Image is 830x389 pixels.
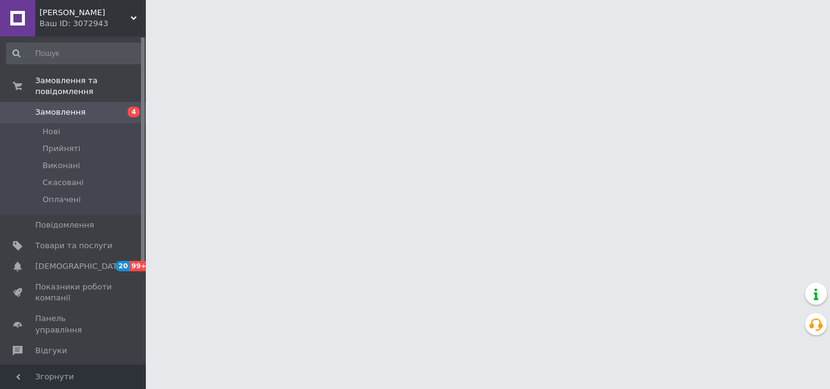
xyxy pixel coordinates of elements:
[35,282,112,303] span: Показники роботи компанії
[35,240,112,251] span: Товари та послуги
[39,7,131,18] span: Віа Континент
[43,126,60,137] span: Нові
[43,143,80,154] span: Прийняті
[39,18,146,29] div: Ваш ID: 3072943
[35,261,125,272] span: [DEMOGRAPHIC_DATA]
[6,42,143,64] input: Пошук
[129,261,149,271] span: 99+
[35,107,86,118] span: Замовлення
[35,220,94,231] span: Повідомлення
[35,313,112,335] span: Панель управління
[43,194,81,205] span: Оплачені
[35,75,146,97] span: Замовлення та повідомлення
[35,345,67,356] span: Відгуки
[128,107,140,117] span: 4
[115,261,129,271] span: 20
[43,160,80,171] span: Виконані
[43,177,84,188] span: Скасовані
